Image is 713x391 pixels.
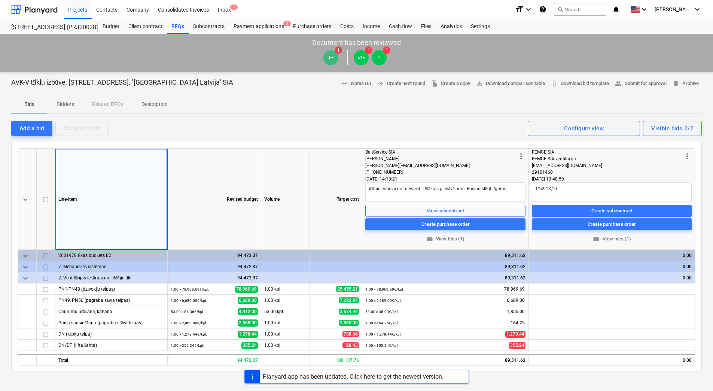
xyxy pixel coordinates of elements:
[171,250,258,261] div: 94,472.37
[354,50,369,65] div: Vadims Gonts
[615,79,667,88] span: Submit for approval
[238,331,258,338] span: 1,278.44
[473,78,548,90] a: Download comparison table
[238,297,258,304] span: 6,689.00
[476,79,545,88] span: Download comparison table
[532,176,692,182] div: [DATE] 13:48:59
[335,46,342,54] span: 1
[591,206,633,215] div: Create subcontract
[341,80,348,87] span: notes
[230,4,238,10] span: 1
[377,79,425,88] span: Create next round
[431,79,470,88] span: Create a copy
[365,332,402,336] small: 1.00 × 1,278.44€ / kpl.
[503,286,525,293] span: 78,969.69
[357,55,365,60] span: VG
[517,152,525,161] span: more_vert
[19,124,44,133] div: Add a bid
[342,331,359,337] span: 788.66
[372,50,387,65] div: ?
[365,176,525,182] div: [DATE] 14:13:21
[532,169,683,176] div: 29101460
[554,3,606,16] button: Search
[384,19,417,34] a: Cash flow
[171,332,207,336] small: 1.00 × 1,278.44€ / kpl.
[655,6,692,12] span: [PERSON_NAME]
[615,80,622,87] span: people_alt
[365,46,372,54] span: 1
[261,317,310,328] div: 1.00 kpl.
[358,19,384,34] a: Income
[532,205,692,217] button: Create subcontract
[58,261,164,272] div: 7- Mehaniskās sistēmas
[368,235,522,243] span: View files (1)
[551,80,558,87] span: attach_file
[509,342,525,349] span: 355.24
[189,19,229,34] a: Subcontracts
[505,331,525,338] span: 1,278.44
[670,78,702,90] button: Archive
[98,19,124,34] div: Budget
[515,5,524,14] i: format_size
[421,220,470,228] div: Create purchase order
[58,306,164,317] div: Caurumu urbšana, kalšana
[21,263,30,272] span: keyboard_arrow_down
[362,354,529,365] div: 89,311.62
[21,195,30,204] span: keyboard_arrow_down
[168,354,261,365] div: 94,472.37
[365,155,517,162] div: [PERSON_NAME]
[377,80,384,87] span: arrow_forward
[339,309,359,315] span: 3,674.49
[341,79,371,88] span: Notes (6)
[20,100,38,108] p: Bids
[58,340,164,351] div: DN/DP (lifta šahta)
[241,342,258,349] span: 355.24
[58,272,164,283] div: 2. Ventilācijas iekārtas un iekšējie tīkli
[339,297,359,303] span: 7,222.97
[229,19,289,34] a: Payment applications1
[535,235,689,243] span: View files (1)
[532,218,692,230] button: Create purchase order
[124,19,167,34] div: Client contract
[58,328,164,339] div: DN (kāpņu telpa)
[328,55,334,60] span: JR
[365,321,399,325] small: 1.00 × 164.25€ / kpl.
[640,5,649,14] i: keyboard_arrow_down
[428,78,473,90] button: Create a copy
[532,163,602,168] span: [EMAIL_ADDRESS][DOMAIN_NAME]
[524,5,533,14] i: keyboard_arrow_down
[365,298,402,303] small: 1.00 × 6,689.00€ / kpl.
[532,233,692,245] button: View files (1)
[58,284,164,294] div: PN1-PN48 (dzīvokļu telpas)
[532,261,692,272] div: 0.00
[683,152,692,161] span: more_vert
[312,38,401,47] p: Document has been reviewed
[693,5,702,14] i: keyboard_arrow_down
[171,298,207,303] small: 1.00 × 6,689.00€ / kpl.
[506,297,525,304] span: 6,689.00
[476,80,483,87] span: save_alt
[58,295,164,306] div: PN49, PN50 (pagraba stāva telpas)
[593,236,600,242] span: folder
[532,155,683,162] div: REMCE SIA ventilacija
[383,46,390,54] span: 1
[365,261,525,272] div: 89,311.62
[365,250,525,261] div: 89,311.62
[238,308,258,315] span: 4,312.00
[365,310,399,314] small: 53.00 × 35.00€ / kpl.
[11,121,52,136] button: Add a bid
[466,19,494,34] div: Settings
[417,19,436,34] a: Files
[238,319,258,327] span: 2,868.00
[378,55,380,60] span: ?
[365,343,399,348] small: 1.00 × 355.24€ / kpl.
[365,287,404,291] small: 1.00 × 78,969.69€ / kpl.
[510,320,525,326] span: 164.25
[55,354,168,365] div: Total
[426,236,433,242] span: folder
[11,78,233,87] p: AVK-V tīlklu izbūve, [STREET_ADDRESS], ''[GEOGRAPHIC_DATA] Latvija'' SIA
[310,354,362,365] div: 100,137.76
[676,355,713,391] iframe: Chat Widget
